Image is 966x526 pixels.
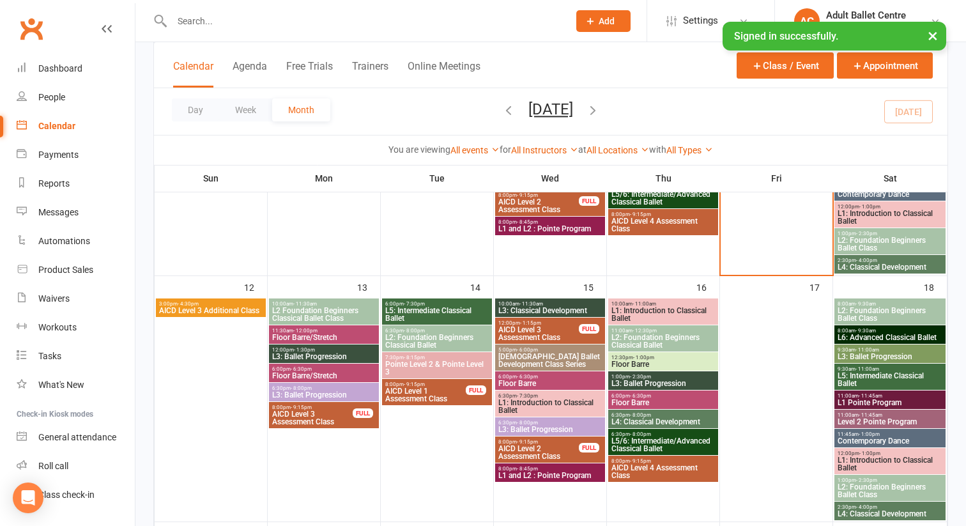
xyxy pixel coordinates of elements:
span: 6:00pm [272,366,376,372]
div: Adult Ballet Centre [826,21,906,33]
span: 10:00am [611,301,716,307]
span: L3: Ballet Progression [272,353,376,360]
div: 13 [357,276,380,297]
span: L1 and L2 : Pointe Program [498,225,602,233]
a: People [17,83,135,112]
span: L2: Foundation Beginners Classical Ballet [385,334,489,349]
span: AICD Level 4 Assessment Class [611,217,716,233]
span: 8:00am [837,301,943,307]
span: L3: Ballet Progression [837,353,943,360]
span: - 8:15pm [404,355,425,360]
span: - 9:15pm [630,458,651,464]
span: 6:30pm [498,393,602,399]
span: L1 Pointe Program [837,399,943,406]
span: 6:30pm [385,328,489,334]
span: - 6:30pm [291,366,312,372]
span: - 6:00pm [517,347,538,353]
span: AICD Level 1 Assessment Class [385,387,466,403]
span: AICD Level 3 Additional Class [158,307,263,314]
a: Waivers [17,284,135,313]
span: - 1:00pm [859,431,880,437]
button: Day [172,98,219,121]
span: L4: Classical Development [611,418,716,426]
span: L1: Introduction to Classical Ballet [611,307,716,322]
span: 12:30pm [611,355,716,360]
span: - 11:00am [632,301,656,307]
a: Reports [17,169,135,198]
span: - 2:30pm [856,477,877,483]
span: Level 2 Pointe Program [837,418,943,426]
span: - 4:30pm [178,301,199,307]
span: L1 and L2 : Pointe Program [498,472,602,479]
span: Contemporary Dance [837,190,943,198]
span: - 8:00pm [517,420,538,426]
span: 6:30pm [611,412,716,418]
span: 12:00pm [498,320,579,326]
a: Automations [17,227,135,256]
div: Tasks [38,351,61,361]
span: 5:00pm [498,347,602,353]
span: - 6:30pm [517,374,538,380]
span: 1:00pm [611,374,716,380]
a: General attendance kiosk mode [17,423,135,452]
span: 1:00pm [837,231,943,236]
div: Workouts [38,322,77,332]
th: Sun [155,165,268,192]
button: Agenda [233,60,267,88]
div: 17 [809,276,832,297]
span: Floor Barre/Stretch [272,372,376,380]
button: Add [576,10,631,32]
span: [DEMOGRAPHIC_DATA] Ballet Development Class Series [498,353,602,368]
span: - 8:45pm [517,219,538,225]
span: 8:00pm [498,219,602,225]
div: Reports [38,178,70,189]
span: - 6:30pm [630,393,651,399]
span: - 8:00pm [630,412,651,418]
span: 2:30pm [837,504,943,510]
span: - 8:00pm [630,431,651,437]
div: Adult Ballet Centre [826,10,906,21]
span: - 8:00pm [404,328,425,334]
span: - 11:00am [855,347,879,353]
span: L3: Classical Development [498,307,602,314]
span: 8:00pm [611,212,716,217]
span: Signed in successfully. [734,30,838,42]
strong: at [578,144,586,155]
span: 6:30pm [498,420,602,426]
span: 6:00pm [498,374,602,380]
span: 2:30pm [837,258,943,263]
span: L3: Ballet Progression [611,380,716,387]
span: L4: Classical Development [837,263,943,271]
a: Calendar [17,112,135,141]
div: Messages [38,207,79,217]
span: AICD Level 3 Assessment Class [272,410,353,426]
span: L2: Foundation Beginners Ballet Class [837,236,943,252]
th: Tue [381,165,494,192]
span: 1:00pm [837,477,943,483]
button: Class / Event [737,52,834,79]
span: L1: Introduction to Classical Ballet [837,456,943,472]
span: - 9:30am [855,328,876,334]
span: Floor Barre/Stretch [272,334,376,341]
strong: You are viewing [388,144,450,155]
span: - 4:00pm [856,258,877,263]
span: - 1:00pm [633,355,654,360]
a: Messages [17,198,135,227]
a: What's New [17,371,135,399]
span: 6:30pm [611,431,716,437]
span: - 12:30pm [632,328,657,334]
th: Sat [833,165,947,192]
span: AICD Level 2 Assessment Class [498,198,579,213]
span: L2: Foundation Beginners Classical Ballet [611,334,716,349]
button: Free Trials [286,60,333,88]
span: - 8:00pm [291,385,312,391]
a: All events [450,145,500,155]
div: Automations [38,236,90,246]
span: L1: Introduction to Classical Ballet [498,399,602,414]
div: 12 [244,276,267,297]
span: Add [599,16,615,26]
span: - 11:45am [859,393,882,399]
span: - 1:00pm [859,451,880,456]
div: Roll call [38,461,68,471]
button: Trainers [352,60,388,88]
